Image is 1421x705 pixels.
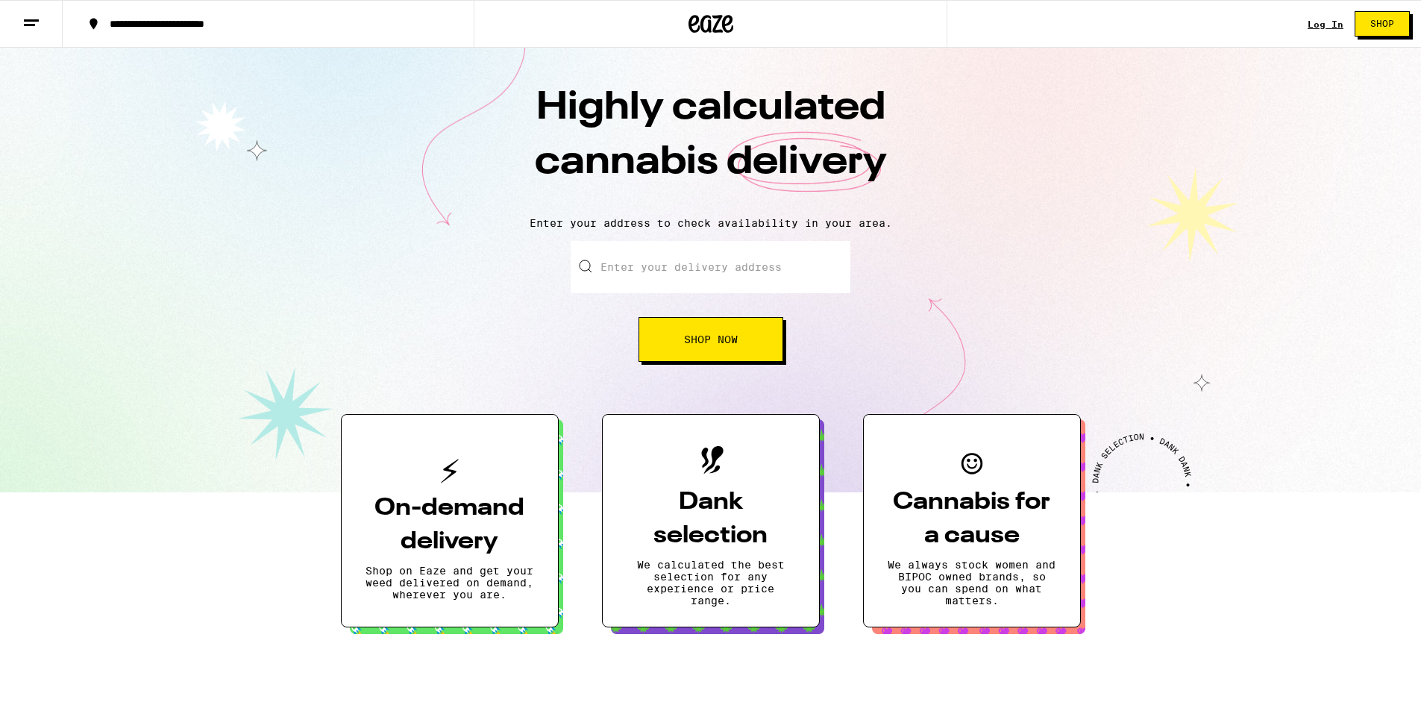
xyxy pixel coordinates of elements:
[627,559,795,607] p: We calculated the best selection for any experience or price range.
[366,492,534,559] h3: On-demand delivery
[639,317,783,362] button: Shop Now
[1370,19,1394,28] span: Shop
[341,414,559,627] button: On-demand deliveryShop on Eaze and get your weed delivered on demand, wherever you are.
[1343,11,1421,37] a: Shop
[684,334,738,345] span: Shop Now
[602,414,820,627] button: Dank selectionWe calculated the best selection for any experience or price range.
[627,486,795,553] h3: Dank selection
[1355,11,1410,37] button: Shop
[366,565,534,601] p: Shop on Eaze and get your weed delivered on demand, wherever you are.
[863,414,1081,627] button: Cannabis for a causeWe always stock women and BIPOC owned brands, so you can spend on what matters.
[571,241,850,293] input: Enter your delivery address
[888,486,1056,553] h3: Cannabis for a cause
[450,81,972,205] h1: Highly calculated cannabis delivery
[888,559,1056,607] p: We always stock women and BIPOC owned brands, so you can spend on what matters.
[15,217,1406,229] p: Enter your address to check availability in your area.
[1308,19,1343,29] a: Log In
